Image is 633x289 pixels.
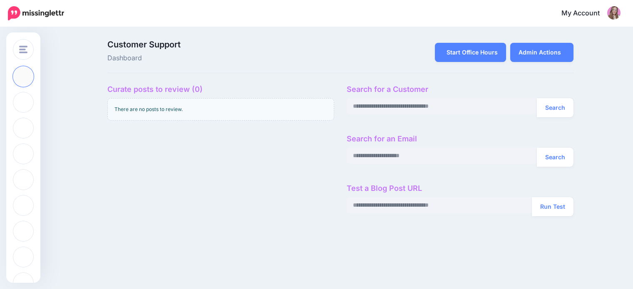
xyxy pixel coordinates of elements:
[553,3,621,24] a: My Account
[19,46,27,53] img: menu.png
[347,134,573,143] h4: Search for an Email
[8,6,64,20] img: Missinglettr
[435,43,506,62] a: Start Office Hours
[347,184,573,193] h4: Test a Blog Post URL
[107,85,334,94] h4: Curate posts to review (0)
[107,40,414,49] span: Customer Support
[347,85,573,94] h4: Search for a Customer
[537,148,573,167] button: Search
[107,53,414,64] span: Dashboard
[510,43,573,62] a: Admin Actions
[532,197,573,216] button: Run Test
[107,98,334,121] div: There are no posts to review.
[537,98,573,117] button: Search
